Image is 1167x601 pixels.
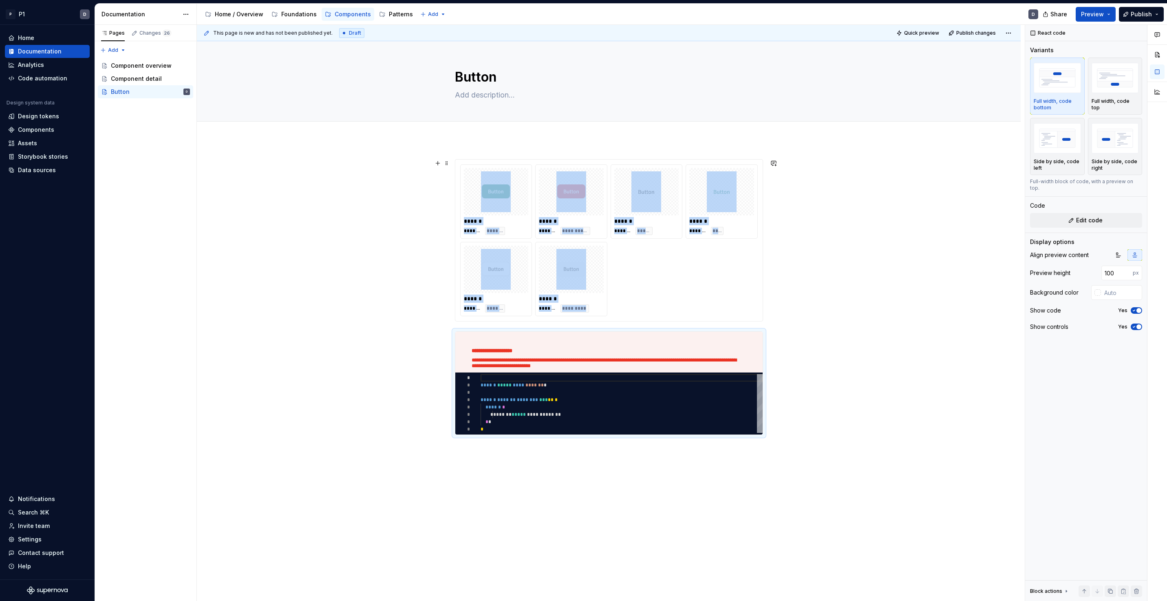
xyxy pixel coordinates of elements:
button: Help [5,560,90,573]
div: D [1032,11,1035,18]
a: Settings [5,533,90,546]
div: Background color [1030,288,1079,297]
div: Code automation [18,74,67,82]
div: Components [335,10,371,18]
img: placeholder [1034,63,1081,93]
div: Data sources [18,166,56,174]
div: Contact support [18,549,64,557]
p: Side by side, code left [1034,158,1081,171]
p: Full width, code top [1092,98,1139,111]
button: Notifications [5,492,90,506]
div: Show code [1030,306,1061,315]
span: Publish [1131,10,1152,18]
a: Code automation [5,72,90,85]
button: Publish changes [946,27,999,39]
a: Assets [5,137,90,150]
div: Home [18,34,34,42]
button: Search ⌘K [5,506,90,519]
div: Changes [139,30,171,36]
textarea: Button [453,67,761,87]
button: Publish [1119,7,1164,22]
div: Pages [101,30,125,36]
div: Align preview content [1030,251,1089,259]
button: Preview [1076,7,1116,22]
div: Notifications [18,495,55,503]
div: P [6,9,15,19]
span: Draft [349,30,361,36]
div: Page tree [202,6,416,22]
img: placeholder [1092,123,1139,153]
span: Edit code [1076,216,1103,224]
a: Data sources [5,164,90,177]
a: Invite team [5,519,90,532]
div: Foundations [281,10,317,18]
a: Design tokens [5,110,90,123]
p: Side by side, code right [1092,158,1139,171]
div: Block actions [1030,585,1070,597]
a: Component overview [98,59,193,72]
div: Patterns [389,10,413,18]
div: Analytics [18,61,44,69]
button: placeholderSide by side, code left [1030,118,1085,175]
button: Contact support [5,546,90,559]
div: Invite team [18,522,50,530]
span: Add [428,11,438,18]
img: placeholder [1092,63,1139,93]
label: Yes [1118,307,1127,314]
div: Code [1030,202,1045,210]
a: Component detail [98,72,193,85]
div: Help [18,562,31,570]
span: Preview [1081,10,1104,18]
div: Display options [1030,238,1074,246]
span: Share [1050,10,1067,18]
div: Page tree [98,59,193,98]
button: placeholderFull width, code bottom [1030,58,1085,115]
input: 100 [1101,266,1133,280]
a: Documentation [5,45,90,58]
button: PP1D [2,5,93,23]
div: Components [18,126,54,134]
a: Storybook stories [5,150,90,163]
span: Quick preview [904,30,939,36]
div: D [186,88,188,96]
div: Variants [1030,46,1054,54]
div: Documentation [18,47,62,55]
p: Full width, code bottom [1034,98,1081,111]
div: Design system data [7,100,55,106]
span: Publish changes [956,30,996,36]
div: Show controls [1030,323,1068,331]
div: Component detail [111,75,162,83]
div: Documentation [101,10,179,18]
a: Home / Overview [202,8,267,21]
a: Foundations [268,8,320,21]
div: P1 [19,10,25,18]
div: Button [111,88,130,96]
button: placeholderSide by side, code right [1088,118,1143,175]
a: Patterns [376,8,416,21]
div: Block actions [1030,588,1062,594]
span: Add [108,47,118,53]
div: D [83,11,86,18]
button: Quick preview [894,27,943,39]
div: Full-width block of code, with a preview on top. [1030,178,1142,191]
label: Yes [1118,324,1127,330]
button: Add [418,9,448,20]
button: Add [98,44,128,56]
span: This page is new and has not been published yet. [213,30,333,36]
svg: Supernova Logo [27,586,68,594]
div: Home / Overview [215,10,263,18]
input: Auto [1101,285,1142,300]
button: Edit code [1030,213,1142,228]
div: Component overview [111,62,172,70]
a: Components [322,8,374,21]
a: Home [5,31,90,44]
p: px [1133,270,1139,276]
a: Analytics [5,58,90,71]
img: placeholder [1034,123,1081,153]
div: Preview height [1030,269,1070,277]
button: Share [1039,7,1072,22]
button: placeholderFull width, code top [1088,58,1143,115]
a: ButtonD [98,85,193,98]
a: Components [5,123,90,136]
